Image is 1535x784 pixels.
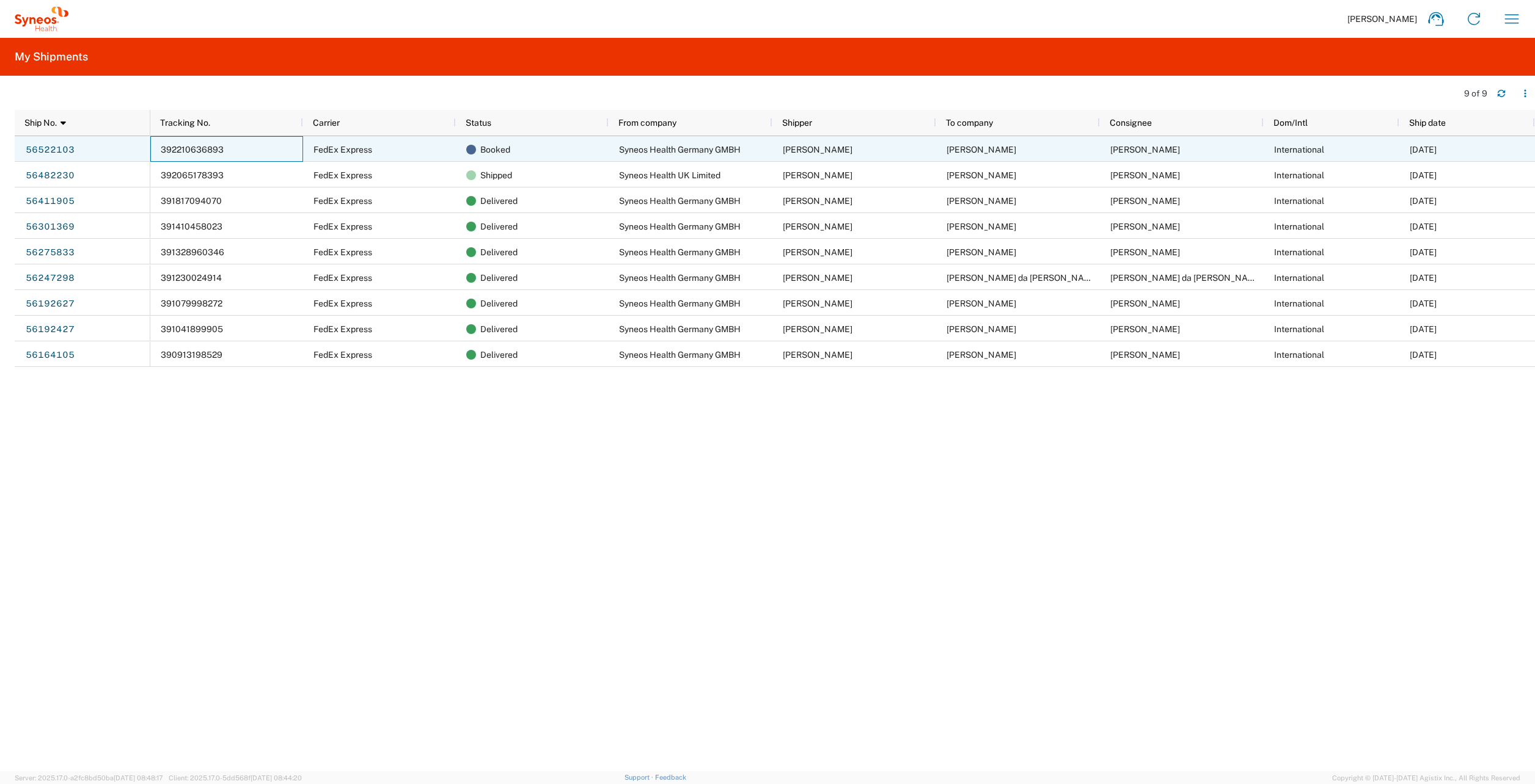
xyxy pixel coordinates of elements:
span: Syneos Health Germany GMBH [619,299,741,308]
span: Tracking No. [160,118,210,128]
a: Feedback [655,774,686,781]
span: International [1274,145,1324,154]
h2: My Shipments [15,49,88,64]
a: 56247298 [25,268,75,288]
span: FedEx Express [313,324,372,334]
a: 56482230 [25,165,75,185]
span: Thi Chu [783,273,852,283]
span: FedEx Express [313,299,372,308]
span: Syneos Health Germany GMBH [619,350,741,360]
span: 391230024914 [161,273,222,283]
span: Shipper [782,118,812,128]
span: FedEx Express [313,222,372,231]
a: 56192627 [25,294,75,313]
span: [PERSON_NAME] [1347,13,1417,24]
span: Thi Chu [783,299,852,308]
span: Thi Chu [783,222,852,231]
span: 390913198529 [161,350,222,360]
span: Martin Hartken [947,299,1016,308]
span: 08/13/2025 [1410,170,1437,180]
span: 391041899905 [161,324,223,334]
span: International [1274,170,1324,180]
span: Syneos Health Germany GMBH [619,145,741,154]
a: 56192427 [25,319,75,339]
span: International [1274,273,1324,283]
span: Shipped [480,162,512,188]
a: 56301369 [25,217,75,236]
span: From company [618,118,676,128]
span: Client: 2025.17.0-5dd568f [169,774,302,782]
span: FedEx Express [313,273,372,283]
span: Animesh Ghosh [1110,324,1180,334]
span: 07/16/2025 [1410,299,1437,308]
span: Freitas da Silva Maria Gabriela [1110,273,1335,283]
span: To company [946,118,993,128]
a: 56275833 [25,242,75,262]
span: [DATE] 08:44:20 [251,774,302,782]
span: Syneos Health Germany GMBH [619,222,741,231]
span: International [1274,196,1324,206]
span: 07/25/2025 [1410,222,1437,231]
span: Delivered [480,342,518,368]
span: Server: 2025.17.0-a2fc8bd50ba [15,774,163,782]
span: Booked [480,137,510,162]
span: Syneos Health Germany GMBH [619,196,741,206]
span: Thi Chu [783,145,852,154]
span: Alexandra Mylona [947,247,1016,257]
span: Thi Chu [783,350,852,360]
span: Delivered [480,188,518,214]
span: Delivered [480,214,518,239]
span: Carrier [313,118,340,128]
span: International [1274,247,1324,257]
span: 07/21/2025 [1410,273,1437,283]
a: 56522103 [25,140,75,159]
span: 391817094070 [161,196,222,206]
span: FedEx Express [313,145,372,154]
span: Thi Chu [783,324,852,334]
span: 08/06/2025 [1410,196,1437,206]
div: 9 of 9 [1464,88,1487,99]
span: Ship date [1409,118,1446,128]
span: Delivered [480,316,518,342]
span: Yoana Dimitrova [1110,145,1180,154]
span: Syneos Health UK Limited [619,170,720,180]
span: Delivered [480,291,518,316]
span: Thi Chu [783,247,852,257]
span: Delivered [480,265,518,291]
span: 391079998272 [161,299,222,308]
span: Thi Chu [783,196,852,206]
span: Ship No. [24,118,57,128]
span: International [1274,350,1324,360]
span: FedEx Express [313,170,372,180]
span: FedEx Express [313,247,372,257]
span: 07/23/2025 [1410,247,1437,257]
span: 08/18/2025 [1410,145,1437,154]
span: Yoana Dimitrova [1110,350,1180,360]
span: Stefanie Alvarico-Marschall [1110,196,1180,206]
span: 392210636893 [161,145,224,154]
span: International [1274,222,1324,231]
span: Carola Walther [947,170,1016,180]
span: FedEx Express [313,196,372,206]
span: Alexandra Mylona [1110,247,1180,257]
span: Syneos Health Germany GMBH [619,247,741,257]
span: Syneos Health Germany GMBH [619,273,741,283]
span: Delivered [480,239,518,265]
span: Stefania Falbo-Bellini [947,222,1016,231]
span: Stefanie Alvarico-Marschall [947,196,1016,206]
a: 56411905 [25,191,75,211]
span: 392065178393 [161,170,224,180]
span: Yoana Dimitrova [947,145,1016,154]
span: Carola Walther [1110,170,1180,180]
span: Copyright © [DATE]-[DATE] Agistix Inc., All Rights Reserved [1332,772,1520,783]
span: International [1274,299,1324,308]
span: Consignee [1110,118,1152,128]
span: International [1274,324,1324,334]
span: Freitas da Silva Maria Gabriela [947,273,1171,283]
span: 391410458023 [161,222,222,231]
span: 07/11/2025 [1410,350,1437,360]
span: Stefania Falbo-Bellini [1110,222,1180,231]
span: Raquel Santos [783,170,852,180]
a: 56164105 [25,345,75,365]
span: Yoana Dimitrova [947,350,1016,360]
